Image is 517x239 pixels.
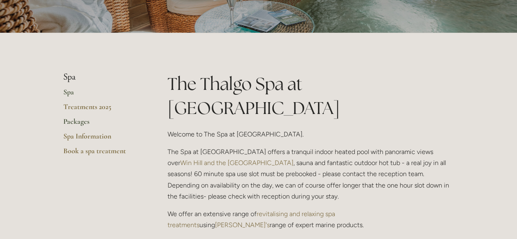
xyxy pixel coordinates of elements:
[63,132,141,146] a: Spa Information
[168,72,454,120] h1: The Thalgo Spa at [GEOGRAPHIC_DATA]
[215,221,270,229] a: [PERSON_NAME]'s
[63,117,141,132] a: Packages
[180,159,293,167] a: Win Hill and the [GEOGRAPHIC_DATA]
[63,72,141,83] li: Spa
[63,102,141,117] a: Treatments 2025
[63,87,141,102] a: Spa
[168,146,454,202] p: The Spa at [GEOGRAPHIC_DATA] offers a tranquil indoor heated pool with panoramic views over , sau...
[168,129,454,140] p: Welcome to The Spa at [GEOGRAPHIC_DATA].
[63,146,141,161] a: Book a spa treatment
[168,208,454,230] p: We offer an extensive range of using range of expert marine products.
